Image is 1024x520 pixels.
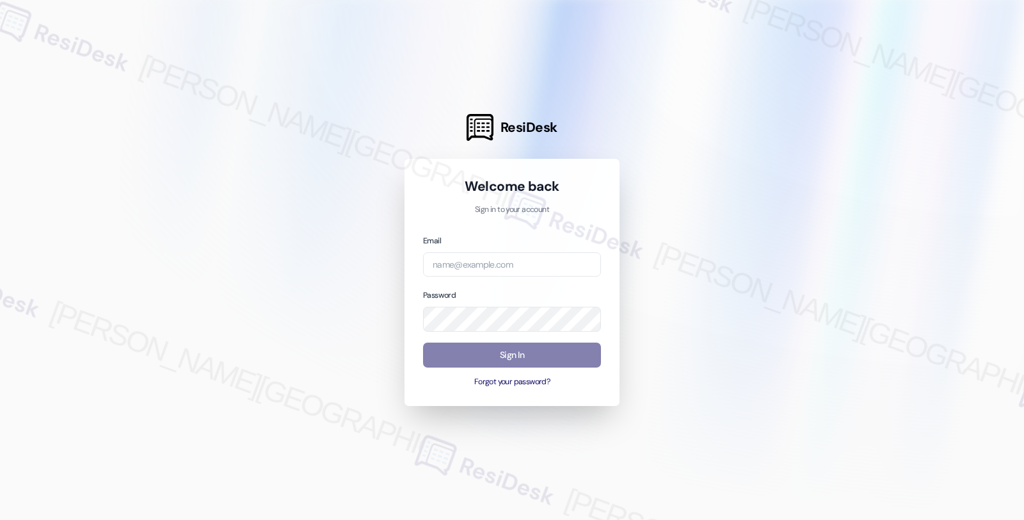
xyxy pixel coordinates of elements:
[423,252,601,277] input: name@example.com
[423,236,441,246] label: Email
[423,343,601,368] button: Sign In
[467,114,493,141] img: ResiDesk Logo
[500,118,557,136] span: ResiDesk
[423,204,601,216] p: Sign in to your account
[423,177,601,195] h1: Welcome back
[423,377,601,388] button: Forgot your password?
[423,290,456,300] label: Password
